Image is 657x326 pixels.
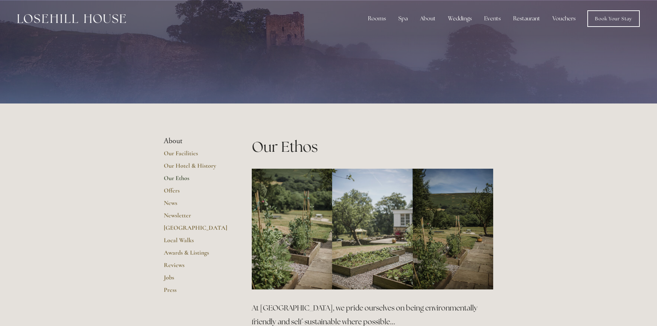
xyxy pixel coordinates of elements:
[587,10,640,27] a: Book Your Stay
[362,12,391,26] div: Rooms
[393,12,413,26] div: Spa
[252,137,494,157] h1: Our Ethos
[164,149,230,162] a: Our Facilities
[164,211,230,224] a: Newsletter
[415,12,441,26] div: About
[17,14,126,23] img: Losehill House
[479,12,506,26] div: Events
[164,199,230,211] a: News
[332,169,413,290] img: vegetable garden bed, Losehill Hotel
[547,12,581,26] a: Vouchers
[164,224,230,236] a: [GEOGRAPHIC_DATA]
[442,12,477,26] div: Weddings
[164,236,230,249] a: Local Walks
[164,174,230,187] a: Our Ethos
[508,12,546,26] div: Restaurant
[164,286,230,298] a: Press
[164,261,230,274] a: Reviews
[164,162,230,174] a: Our Hotel & History
[164,137,230,146] li: About
[164,274,230,286] a: Jobs
[252,169,332,290] img: photos of the garden beds, Losehill Hotel
[413,169,494,290] img: Photo of vegetable garden bed, Losehill Hotel
[164,187,230,199] a: Offers
[164,249,230,261] a: Awards & Listings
